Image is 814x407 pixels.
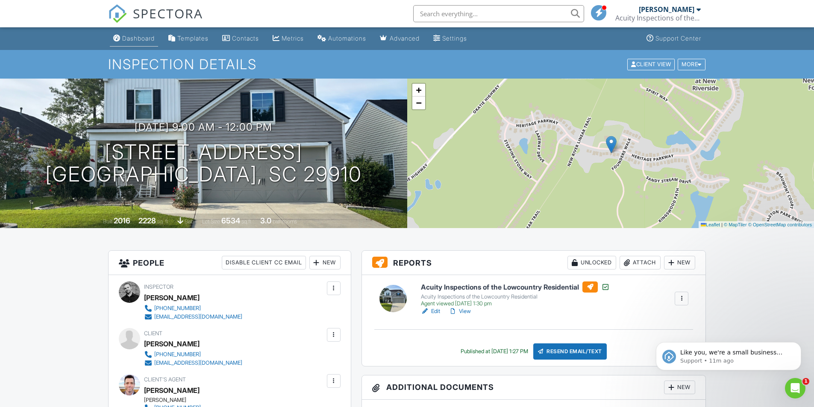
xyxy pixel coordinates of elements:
[108,57,706,72] h1: Inspection Details
[135,121,272,133] h3: [DATE] 9:00 am - 12:00 pm
[154,313,242,320] div: [EMAIL_ADDRESS][DOMAIN_NAME]
[421,281,610,307] a: Acuity Inspections of the Lowcountry Residential Acuity Inspections of the Lowcountry Residential...
[701,222,720,227] a: Leaflet
[103,218,112,225] span: Built
[376,31,423,47] a: Advanced
[273,218,297,225] span: bathrooms
[138,216,156,225] div: 2228
[241,218,252,225] span: sq.ft.
[314,31,370,47] a: Automations (Basic)
[282,35,304,42] div: Metrics
[421,307,440,316] a: Edit
[45,141,362,186] h1: [STREET_ADDRESS] [GEOGRAPHIC_DATA], SC 29910
[177,35,209,42] div: Templates
[421,293,610,300] div: Acuity Inspections of the Lowcountry Residential
[724,222,747,227] a: © MapTiler
[144,376,186,383] span: Client's Agent
[110,31,158,47] a: Dashboard
[222,256,306,269] div: Disable Client CC Email
[412,84,425,97] a: Zoom in
[154,360,242,366] div: [EMAIL_ADDRESS][DOMAIN_NAME]
[442,35,467,42] div: Settings
[390,35,420,42] div: Advanced
[643,31,705,47] a: Support Center
[154,305,201,312] div: [PHONE_NUMBER]
[108,12,203,29] a: SPECTORA
[615,14,701,22] div: Acuity Inspections of the Lowcountry
[269,31,307,47] a: Metrics
[144,304,242,313] a: [PHONE_NUMBER]
[413,5,584,22] input: Search everything...
[567,256,616,269] div: Unlocked
[232,35,259,42] div: Contacts
[421,281,610,293] h6: Acuity Inspections of the Lowcountry Residential
[606,136,617,153] img: Marker
[144,313,242,321] a: [EMAIL_ADDRESS][DOMAIN_NAME]
[664,256,695,269] div: New
[202,218,220,225] span: Lot Size
[626,61,677,67] a: Client View
[122,35,155,42] div: Dashboard
[412,97,425,109] a: Zoom out
[157,218,169,225] span: sq. ft.
[639,5,694,14] div: [PERSON_NAME]
[144,397,249,404] div: [PERSON_NAME]
[144,384,200,397] a: [PERSON_NAME]
[219,31,262,47] a: Contacts
[144,330,162,337] span: Client
[309,256,341,269] div: New
[721,222,723,227] span: |
[678,59,705,70] div: More
[144,291,200,304] div: [PERSON_NAME]
[114,216,130,225] div: 2016
[144,359,242,367] a: [EMAIL_ADDRESS][DOMAIN_NAME]
[144,284,173,290] span: Inspector
[416,97,421,108] span: −
[802,378,809,385] span: 1
[664,381,695,394] div: New
[627,59,675,70] div: Client View
[421,300,610,307] div: Agent viewed [DATE] 1:30 pm
[362,251,706,275] h3: Reports
[109,251,351,275] h3: People
[643,324,814,384] iframe: Intercom notifications message
[655,35,701,42] div: Support Center
[461,348,528,355] div: Published at [DATE] 1:27 PM
[165,31,212,47] a: Templates
[154,351,201,358] div: [PHONE_NUMBER]
[108,4,127,23] img: The Best Home Inspection Software - Spectora
[328,35,366,42] div: Automations
[430,31,470,47] a: Settings
[785,378,805,398] iframe: Intercom live chat
[620,256,661,269] div: Attach
[362,375,706,400] h3: Additional Documents
[416,85,421,95] span: +
[144,337,200,350] div: [PERSON_NAME]
[449,307,471,316] a: View
[260,216,271,225] div: 3.0
[144,350,242,359] a: [PHONE_NUMBER]
[185,218,194,225] span: slab
[748,222,812,227] a: © OpenStreetMap contributors
[221,216,240,225] div: 6534
[533,343,607,360] div: Resend Email/Text
[133,4,203,22] span: SPECTORA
